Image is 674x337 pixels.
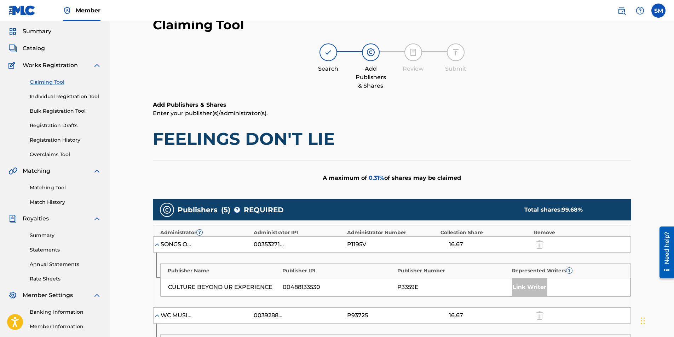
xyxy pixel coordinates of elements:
[615,4,629,18] a: Public Search
[23,44,45,53] span: Catalog
[168,267,279,274] div: Publisher Name
[324,48,333,57] img: step indicator icon for Search
[30,184,101,191] a: Matching Tool
[23,61,78,70] span: Works Registration
[397,267,509,274] div: Publisher Number
[154,241,161,248] img: expand-cell-toggle
[178,205,218,215] span: Publishers
[8,44,45,53] a: CatalogCatalog
[409,48,417,57] img: step indicator icon for Review
[440,229,530,236] div: Collection Share
[63,6,71,15] img: Top Rightsholder
[168,283,279,291] div: CULTURE BEYOND UR EXPERIENCE
[30,232,101,239] a: Summary
[23,167,50,175] span: Matching
[534,229,624,236] div: Remove
[30,78,101,86] a: Claiming Tool
[30,136,101,144] a: Registration History
[254,229,344,236] div: Administrator IPI
[23,291,73,300] span: Member Settings
[30,323,101,330] a: Member Information
[154,312,161,319] img: expand-cell-toggle
[311,65,346,73] div: Search
[8,167,17,175] img: Matching
[153,17,244,33] h2: Claiming Tool
[654,224,674,281] iframe: Resource Center
[30,199,101,206] a: Match History
[153,109,631,118] p: Enter your publisher(s)/administrator(s).
[93,167,101,175] img: expand
[438,65,473,73] div: Submit
[153,128,631,149] h1: FEELINGS DON'T LIE
[369,175,384,181] span: 0.31 %
[30,308,101,316] a: Banking Information
[76,6,100,14] span: Member
[244,205,284,215] span: REQUIRED
[30,261,101,268] a: Annual Statements
[396,65,431,73] div: Review
[8,61,18,70] img: Works Registration
[234,207,240,213] span: ?
[8,5,36,16] img: MLC Logo
[397,283,508,291] div: P3359E
[160,229,250,236] div: Administrator
[8,27,51,36] a: SummarySummary
[197,230,202,235] span: ?
[636,6,644,15] img: help
[353,65,388,90] div: Add Publishers & Shares
[153,101,631,109] h6: Add Publishers & Shares
[8,291,17,300] img: Member Settings
[512,267,623,274] div: Represented Writers
[641,310,645,331] div: Drag
[93,214,101,223] img: expand
[633,4,647,18] div: Help
[651,4,666,18] div: User Menu
[8,214,17,223] img: Royalties
[367,48,375,57] img: step indicator icon for Add Publishers & Shares
[30,275,101,283] a: Rate Sheets
[93,61,101,70] img: expand
[451,48,460,57] img: step indicator icon for Submit
[30,93,101,100] a: Individual Registration Tool
[8,27,17,36] img: Summary
[23,214,49,223] span: Royalties
[347,229,437,236] div: Administrator Number
[163,206,171,214] img: publishers
[524,206,617,214] div: Total shares:
[283,283,394,291] div: 00488133530
[30,122,101,129] a: Registration Drafts
[566,268,572,273] span: ?
[617,6,626,15] img: search
[23,27,51,36] span: Summary
[153,160,631,196] div: A maximum of of shares may be claimed
[30,246,101,254] a: Statements
[93,291,101,300] img: expand
[562,206,583,213] span: 99.68 %
[30,107,101,115] a: Bulk Registration Tool
[221,205,230,215] span: ( 5 )
[639,303,674,337] iframe: Chat Widget
[30,151,101,158] a: Overclaims Tool
[8,44,17,53] img: Catalog
[282,267,394,274] div: Publisher IPI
